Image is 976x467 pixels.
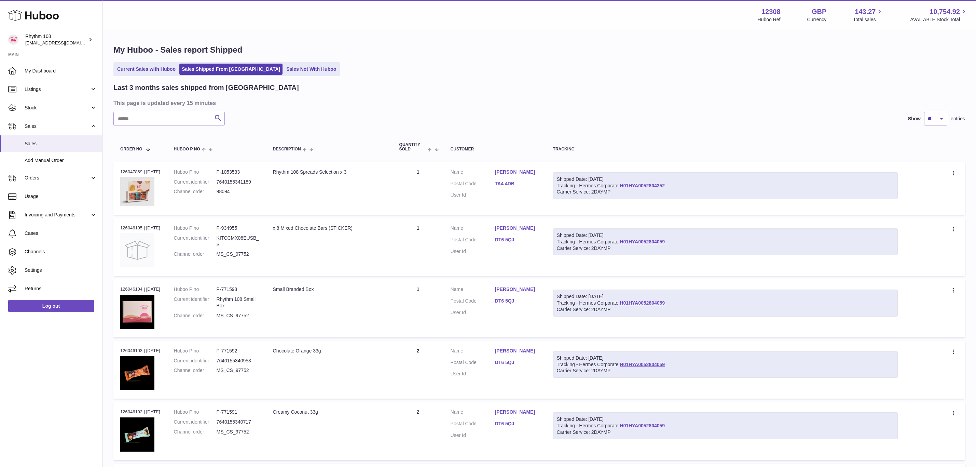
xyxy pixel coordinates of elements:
[451,421,495,429] dt: Postal Code
[553,290,898,317] div: Tracking - Hermes Corporate:
[451,237,495,245] dt: Postal Code
[273,348,386,354] div: Chocolate Orange 33g
[557,245,894,252] div: Carrier Service: 2DAYMP
[620,300,665,306] a: H01HYA0052804059
[217,188,259,195] dd: 98094
[174,169,217,175] dt: Huboo P no
[179,64,283,75] a: Sales Shipped From [GEOGRAPHIC_DATA]
[451,248,495,255] dt: User Id
[855,7,876,16] span: 143.27
[553,412,898,439] div: Tracking - Hermes Corporate:
[273,225,386,231] div: x 8 Mixed Chocolate Bars (STICKER)
[174,179,217,185] dt: Current identifier
[451,169,495,177] dt: Name
[8,300,94,312] a: Log out
[557,368,894,374] div: Carrier Service: 2DAYMP
[853,7,883,23] a: 143.27 Total sales
[217,367,259,374] dd: MS_CS_97752
[113,44,965,55] h1: My Huboo - Sales report Shipped
[758,16,781,23] div: Huboo Ref
[807,16,827,23] div: Currency
[451,309,495,316] dt: User Id
[495,409,539,415] a: [PERSON_NAME]
[553,228,898,255] div: Tracking - Hermes Corporate:
[25,175,90,181] span: Orders
[557,176,894,183] div: Shipped Date: [DATE]
[451,225,495,233] dt: Name
[115,64,178,75] a: Current Sales with Huboo
[495,359,539,366] a: DT6 5QJ
[120,147,142,151] span: Order No
[120,348,160,354] div: 126046103 | [DATE]
[853,16,883,23] span: Total sales
[451,298,495,306] dt: Postal Code
[174,419,217,425] dt: Current identifier
[25,68,97,74] span: My Dashboard
[557,355,894,361] div: Shipped Date: [DATE]
[25,249,97,255] span: Channels
[930,7,960,16] span: 10,754.92
[495,286,539,293] a: [PERSON_NAME]
[174,225,217,231] dt: Huboo P no
[217,251,259,257] dd: MS_CS_97752
[25,33,87,46] div: Rhythm 108
[217,235,259,248] dd: KITCCMX08EUSB_S
[174,348,217,354] dt: Huboo P no
[217,358,259,364] dd: 7640155340953
[25,157,97,164] span: Add Manual Order
[25,285,97,292] span: Returns
[25,40,100,45] span: [EMAIL_ADDRESS][DOMAIN_NAME]
[393,402,444,460] td: 2
[451,192,495,198] dt: User Id
[174,188,217,195] dt: Channel order
[25,230,97,237] span: Cases
[273,409,386,415] div: Creamy Coconut 33g
[120,356,154,390] img: 123081684745551.jpg
[451,409,495,417] dt: Name
[273,169,386,175] div: Rhythm 108 Spreads Selection x 3
[812,7,826,16] strong: GBP
[495,225,539,231] a: [PERSON_NAME]
[451,147,539,151] div: Customer
[25,212,90,218] span: Invoicing and Payments
[174,286,217,293] dt: Huboo P no
[910,16,968,23] span: AVAILABLE Stock Total
[174,312,217,319] dt: Channel order
[174,147,200,151] span: Huboo P no
[393,162,444,215] td: 1
[495,421,539,427] a: DT6 5QJ
[120,169,160,175] div: 126047869 | [DATE]
[174,235,217,248] dt: Current identifier
[120,286,160,292] div: 126046104 | [DATE]
[120,417,154,452] img: 123081684745583.jpg
[495,237,539,243] a: DT6 5QJ
[25,86,90,93] span: Listings
[120,177,154,206] img: 1753718925.JPG
[25,141,97,147] span: Sales
[217,225,259,231] dd: P-934955
[495,348,539,354] a: [PERSON_NAME]
[620,183,665,188] a: H01HYA0052804352
[273,286,386,293] div: Small Branded Box
[393,341,444,399] td: 2
[553,147,898,151] div: Tracking
[174,358,217,364] dt: Current identifier
[284,64,339,75] a: Sales Not With Huboo
[908,116,921,122] label: Show
[495,298,539,304] a: DT6 5QJ
[557,293,894,300] div: Shipped Date: [DATE]
[951,116,965,122] span: entries
[217,409,259,415] dd: P-771591
[25,123,90,130] span: Sales
[557,416,894,423] div: Shipped Date: [DATE]
[557,232,894,239] div: Shipped Date: [DATE]
[620,423,665,428] a: H01HYA0052804059
[174,429,217,435] dt: Channel order
[120,295,154,329] img: 123081684747209.jpg
[910,7,968,23] a: 10,754.92 AVAILABLE Stock Total
[120,225,160,231] div: 126046105 | [DATE]
[217,169,259,175] dd: P-1053533
[217,296,259,309] dd: Rhythm 108 Small Box
[217,286,259,293] dd: P-771598
[393,279,444,337] td: 1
